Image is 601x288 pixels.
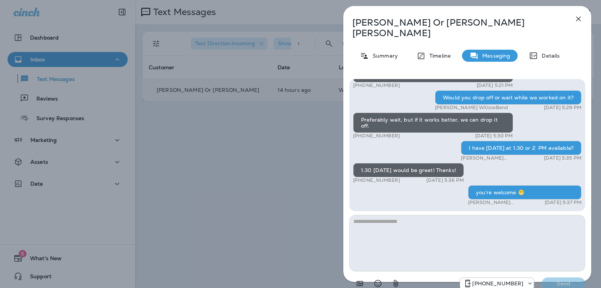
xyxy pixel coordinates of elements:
p: Messaging [479,53,510,59]
p: [DATE] 5:37 PM [545,200,581,206]
p: [DATE] 5:29 PM [544,105,581,111]
p: Details [538,53,560,59]
div: +1 (813) 497-4455 [460,279,534,288]
p: Summary [369,53,398,59]
p: [PHONE_NUMBER] [353,82,400,88]
p: [PERSON_NAME] WillowBend [461,155,533,161]
div: Preferably wait, but if it works better, we can drop it off. [353,113,513,133]
p: [DATE] 5:30 PM [475,133,513,139]
div: Would you drop off or wait while we worked on it? [435,90,581,105]
p: [DATE] 5:21 PM [477,82,513,88]
p: Timeline [426,53,451,59]
p: [DATE] 5:36 PM [426,177,464,183]
p: [PHONE_NUMBER] [353,177,400,183]
p: [PERSON_NAME] WillowBend [468,200,536,206]
p: [PHONE_NUMBER] [472,280,523,286]
p: [PHONE_NUMBER] [353,133,400,139]
p: [DATE] 5:35 PM [544,155,581,161]
div: I have [DATE] at 1:30 or 2 PM available? [461,141,581,155]
p: [PERSON_NAME] Or [PERSON_NAME] [PERSON_NAME] [352,17,557,38]
p: [PERSON_NAME] WillowBend [435,105,508,111]
div: you’re welcome 😁 [468,185,581,200]
div: 1:30 [DATE] would be great! Thanks! [353,163,464,177]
